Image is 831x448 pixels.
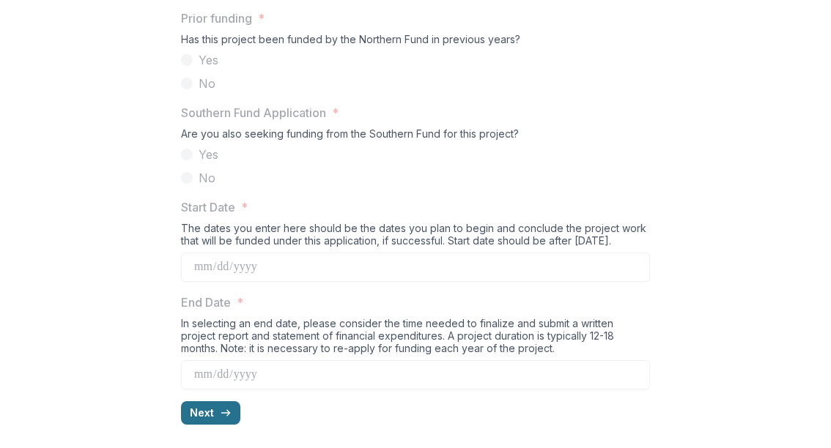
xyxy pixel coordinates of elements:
[181,317,650,360] div: In selecting an end date, please consider the time needed to finalize and submit a written projec...
[181,222,650,253] div: The dates you enter here should be the dates you plan to begin and conclude the project work that...
[181,127,650,146] div: Are you also seeking funding from the Southern Fund for this project?
[181,33,650,51] div: Has this project been funded by the Northern Fund in previous years?
[199,169,215,187] span: No
[181,294,231,311] p: End Date
[199,51,218,69] span: Yes
[199,75,215,92] span: No
[181,401,240,425] button: Next
[181,10,252,27] p: Prior funding
[181,104,326,122] p: Southern Fund Application
[199,146,218,163] span: Yes
[181,198,235,216] p: Start Date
